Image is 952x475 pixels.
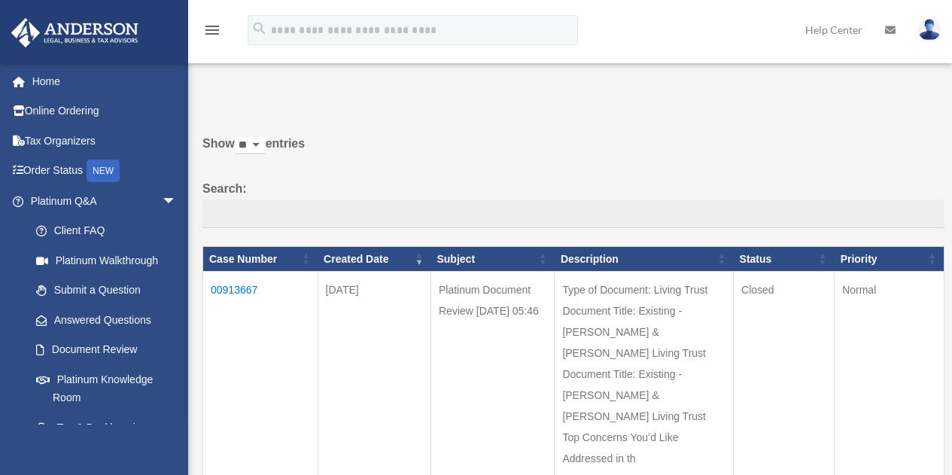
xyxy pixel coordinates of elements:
a: Submit a Question [21,276,192,306]
label: Show entries [202,133,944,169]
th: Case Number: activate to sort column ascending [203,246,318,272]
a: Document Review [21,335,192,365]
a: menu [203,26,221,39]
a: Online Ordering [11,96,199,126]
span: arrow_drop_down [162,186,192,217]
a: Order StatusNEW [11,156,199,187]
a: Platinum Walkthrough [21,245,192,276]
a: Tax & Bookkeeping Packages [21,413,192,461]
div: NEW [87,160,120,182]
th: Status: activate to sort column ascending [734,246,835,272]
a: Platinum Q&Aarrow_drop_down [11,186,192,216]
a: Platinum Knowledge Room [21,364,192,413]
a: Client FAQ [21,216,192,246]
img: User Pic [918,19,941,41]
input: Search: [202,199,944,228]
a: Home [11,66,199,96]
th: Description: activate to sort column ascending [555,246,734,272]
a: Answered Questions [21,305,184,335]
th: Priority: activate to sort column ascending [835,246,944,272]
i: menu [203,21,221,39]
a: Tax Organizers [11,126,199,156]
th: Created Date: activate to sort column ascending [318,246,430,272]
label: Search: [202,178,944,228]
img: Anderson Advisors Platinum Portal [7,18,143,47]
i: search [251,20,268,37]
select: Showentries [235,137,266,154]
th: Subject: activate to sort column ascending [430,246,554,272]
